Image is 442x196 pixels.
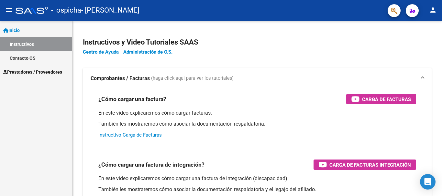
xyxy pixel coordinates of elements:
span: Carga de Facturas [362,95,411,103]
h3: ¿Cómo cargar una factura de integración? [98,160,204,169]
span: - ospicha [51,3,81,17]
p: En este video explicaremos cómo cargar facturas. [98,109,416,117]
mat-icon: menu [5,6,13,14]
span: Prestadores / Proveedores [3,68,62,76]
a: Centro de Ayuda - Administración de O.S. [83,49,172,55]
strong: Comprobantes / Facturas [91,75,150,82]
span: - [PERSON_NAME] [81,3,139,17]
button: Carga de Facturas Integración [314,160,416,170]
span: Inicio [3,27,20,34]
p: También les mostraremos cómo asociar la documentación respaldatoria. [98,120,416,128]
button: Carga de Facturas [346,94,416,104]
span: (haga click aquí para ver los tutoriales) [151,75,234,82]
mat-expansion-panel-header: Comprobantes / Facturas (haga click aquí para ver los tutoriales) [83,68,432,89]
div: Open Intercom Messenger [420,174,436,190]
p: También les mostraremos cómo asociar la documentación respaldatoria y el legajo del afiliado. [98,186,416,193]
p: En este video explicaremos cómo cargar una factura de integración (discapacidad). [98,175,416,182]
h3: ¿Cómo cargar una factura? [98,95,166,104]
mat-icon: person [429,6,437,14]
a: Instructivo Carga de Facturas [98,132,162,138]
h2: Instructivos y Video Tutoriales SAAS [83,36,432,48]
span: Carga de Facturas Integración [329,161,411,169]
